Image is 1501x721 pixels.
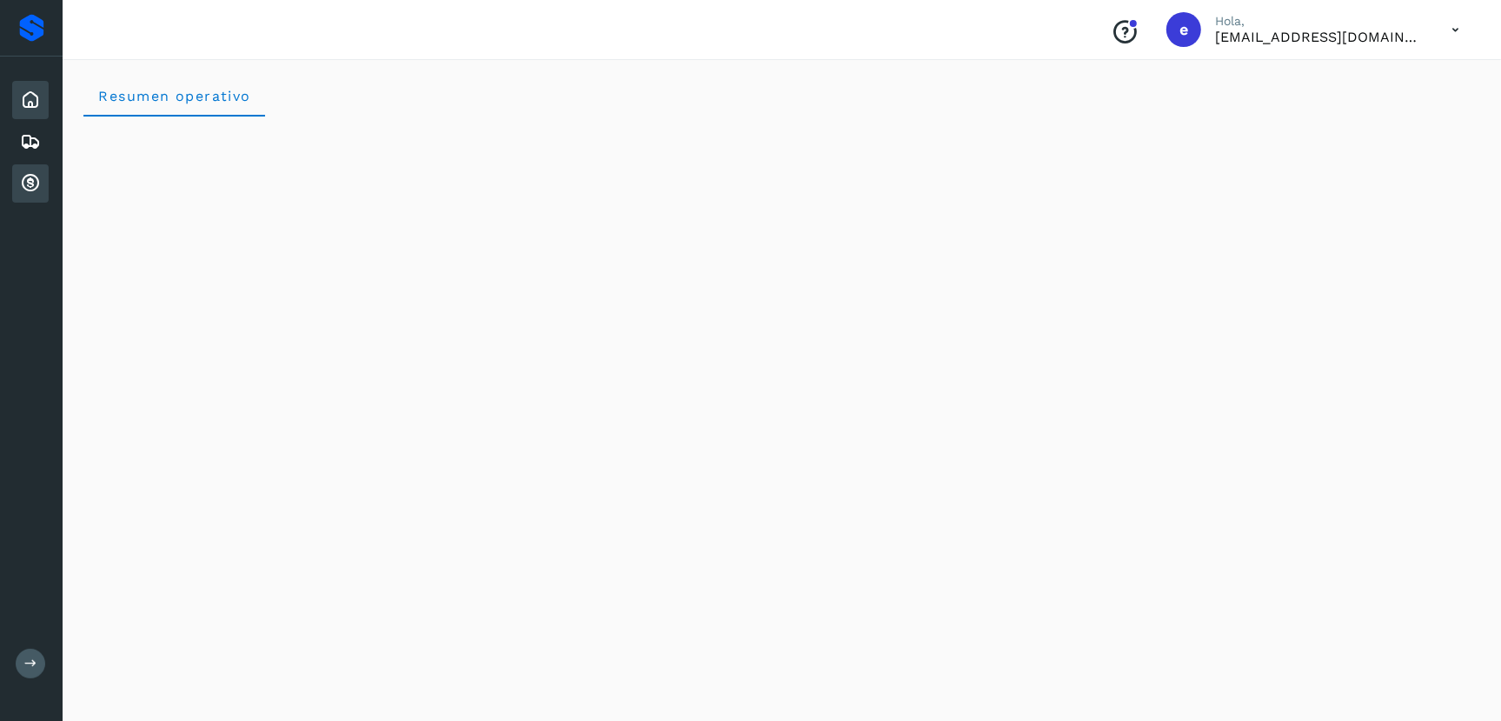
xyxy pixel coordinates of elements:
[1215,14,1424,29] p: Hola,
[12,123,49,161] div: Embarques
[97,88,251,104] span: Resumen operativo
[1215,29,1424,45] p: ebenezer5009@gmail.com
[12,164,49,203] div: Cuentas por cobrar
[12,81,49,119] div: Inicio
